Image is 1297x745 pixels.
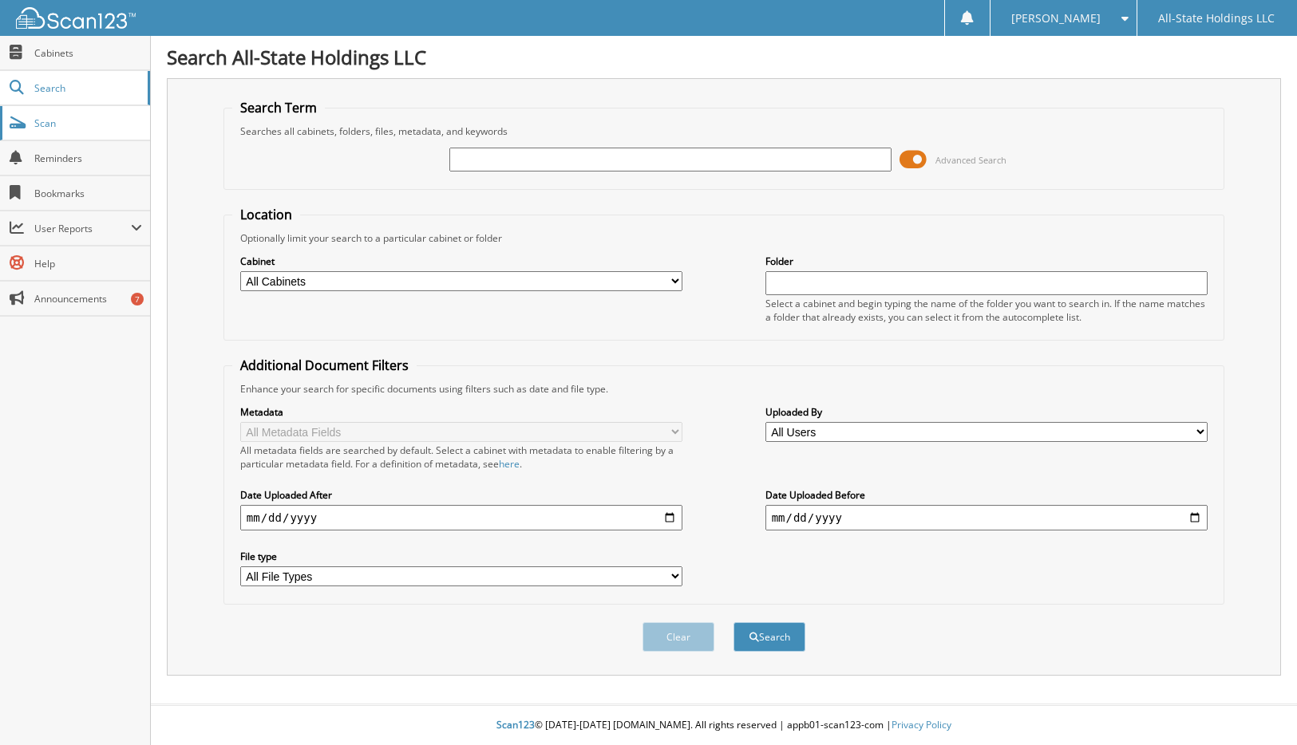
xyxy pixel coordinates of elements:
label: Cabinet [240,254,683,268]
legend: Additional Document Filters [232,357,417,374]
h1: Search All-State Holdings LLC [167,44,1281,70]
label: Folder [765,254,1208,268]
span: Scan [34,116,142,130]
button: Search [734,622,805,652]
label: Uploaded By [765,405,1208,419]
div: Optionally limit your search to a particular cabinet or folder [232,231,1216,245]
div: Enhance your search for specific documents using filters such as date and file type. [232,382,1216,396]
a: Privacy Policy [892,718,951,731]
div: All metadata fields are searched by default. Select a cabinet with metadata to enable filtering b... [240,443,683,471]
label: Metadata [240,405,683,419]
span: All-State Holdings LLC [1158,14,1275,23]
span: Reminders [34,152,142,165]
div: 7 [131,293,144,305]
label: Date Uploaded After [240,488,683,502]
img: scan123-logo-white.svg [16,7,136,29]
input: start [240,505,683,530]
span: [PERSON_NAME] [1011,14,1101,23]
legend: Location [232,206,300,223]
div: Searches all cabinets, folders, files, metadata, and keywords [232,124,1216,138]
span: Search [34,81,140,95]
span: Help [34,257,142,270]
span: Scan123 [496,718,535,731]
a: here [499,457,520,471]
span: Cabinets [34,46,142,60]
div: © [DATE]-[DATE] [DOMAIN_NAME]. All rights reserved | appb01-scan123-com | [151,706,1297,745]
div: Select a cabinet and begin typing the name of the folder you want to search in. If the name match... [765,297,1208,324]
span: Announcements [34,292,142,305]
span: User Reports [34,222,131,235]
input: end [765,505,1208,530]
span: Advanced Search [935,154,1006,166]
legend: Search Term [232,99,325,116]
button: Clear [643,622,714,652]
span: Bookmarks [34,187,142,200]
label: Date Uploaded Before [765,488,1208,502]
label: File type [240,550,683,563]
